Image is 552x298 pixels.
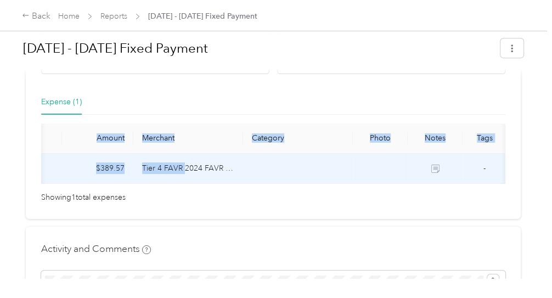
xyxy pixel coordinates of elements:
td: Tier 4 FAVR 2024 FAVR program [133,154,243,184]
td: - [463,154,506,184]
td: $389.57 [62,154,133,184]
th: Photo [353,123,408,154]
div: Expense (1) [41,96,82,108]
th: Notes [408,123,463,154]
h1: Sep 1 - 30, 2025 Fixed Payment [23,35,493,61]
div: Back [22,10,50,23]
th: Amount [62,123,133,154]
span: - [483,164,486,173]
th: Merchant [133,123,243,154]
th: Category [243,123,353,154]
a: Reports [100,12,127,21]
iframe: Everlance-gr Chat Button Frame [491,237,552,298]
h4: Activity and Comments [41,242,151,256]
th: Tags [463,123,506,154]
span: Showing 1 total expenses [41,192,126,204]
a: Home [58,12,80,21]
span: [DATE] - [DATE] Fixed Payment [148,10,257,22]
div: Tags [471,133,498,143]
